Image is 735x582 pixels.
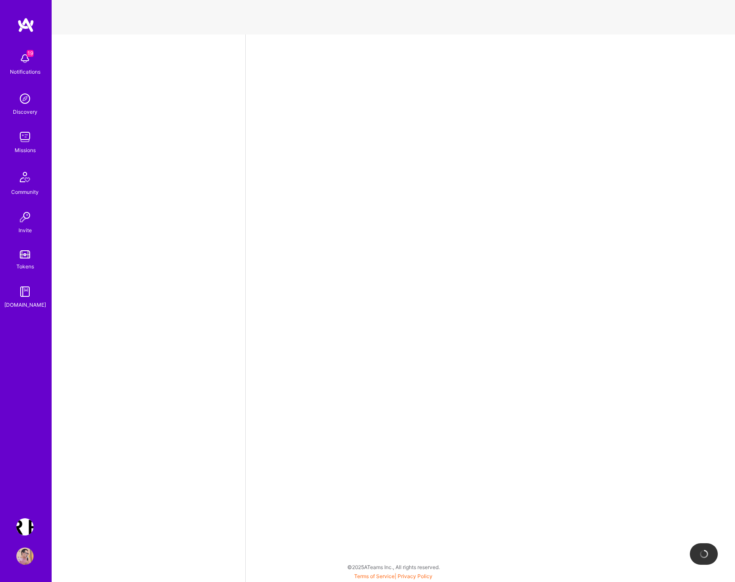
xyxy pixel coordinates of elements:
img: loading [698,548,710,560]
img: logo [17,17,34,33]
img: tokens [20,250,30,258]
img: teamwork [16,128,34,146]
div: [DOMAIN_NAME] [4,300,46,309]
div: Discovery [13,107,37,116]
img: Terr.ai: Building an Innovative Real Estate Platform [16,518,34,535]
div: Tokens [16,262,34,271]
a: User Avatar [14,548,36,565]
img: discovery [16,90,34,107]
div: Notifications [10,67,40,76]
span: | [354,573,432,579]
img: guide book [16,283,34,300]
span: 19 [27,50,34,57]
a: Terr.ai: Building an Innovative Real Estate Platform [14,518,36,535]
a: Terms of Service [354,573,395,579]
div: Missions [15,146,36,155]
div: Invite [19,226,32,235]
img: User Avatar [16,548,34,565]
img: Community [15,167,35,187]
div: Community [11,187,39,196]
img: Invite [16,209,34,226]
img: bell [16,50,34,67]
div: © 2025 ATeams Inc., All rights reserved. [52,556,735,578]
a: Privacy Policy [398,573,432,579]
